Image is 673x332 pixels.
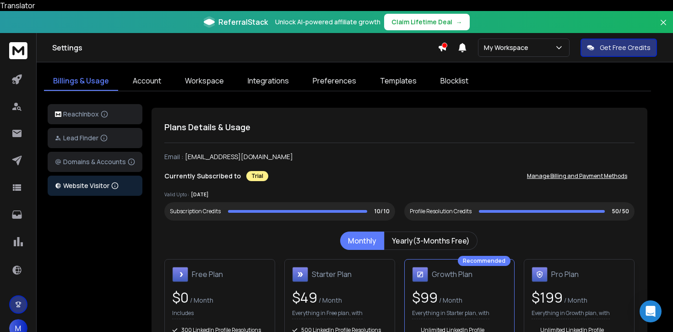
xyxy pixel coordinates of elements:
div: Open Intercom Messenger [640,300,662,322]
img: Growth Plan icon [412,267,428,282]
button: Lead Finder [48,128,142,148]
p: Email : [164,152,183,161]
h1: Settings [52,42,438,53]
p: My Workspace [484,43,532,52]
div: Subscription Credits [170,208,221,215]
h1: Growth Plan [432,269,472,280]
span: / Month [189,296,213,304]
button: Website Visitor [48,176,142,196]
span: ReferralStack [218,17,268,28]
span: $ 49 [292,288,317,307]
a: Workspace [176,72,233,91]
a: Billings & Usage [44,72,118,91]
span: $ 0 [172,288,189,307]
p: Unlock AI-powered affiliate growth [275,17,380,27]
p: Currently Subscribed to [164,172,241,181]
p: Everything in Growth plan, with [532,310,610,319]
a: Preferences [304,72,365,91]
p: Valid Upto : [164,191,189,198]
span: $ 199 [532,288,563,307]
a: Blocklist [431,72,478,91]
button: ReachInbox [48,104,142,124]
span: / Month [438,296,462,304]
p: Everything in Starter plan, with [412,310,489,319]
button: Yearly(3-Months Free) [384,232,478,250]
img: Free Plan icon [172,267,188,282]
span: $ 99 [412,288,438,307]
span: / Month [317,296,342,304]
p: 50/ 50 [612,208,629,215]
button: Close banner [657,17,669,39]
h1: Pro Plan [551,269,579,280]
img: logo [55,111,61,117]
div: Profile Resolution Credits [410,208,472,215]
div: Recommended [458,256,510,266]
span: / Month [563,296,587,304]
button: Monthly [340,232,384,250]
img: Starter Plan icon [292,267,308,282]
a: Templates [371,72,426,91]
button: Get Free Credits [581,39,657,57]
h1: Plans Details & Usage [164,121,635,133]
p: [EMAIL_ADDRESS][DOMAIN_NAME] [185,152,293,161]
h1: Starter Plan [312,269,352,280]
img: Pro Plan icon [532,267,548,282]
button: Claim Lifetime Deal→ [384,14,470,30]
p: Everything in Free plan, with [292,310,363,319]
p: [DATE] [191,191,209,199]
button: Manage Billing and Payment Methods [520,167,635,185]
span: → [456,17,462,27]
button: Domains & Accounts [48,152,142,172]
div: Trial [246,171,268,181]
p: Manage Billing and Payment Methods [527,172,627,180]
p: Get Free Credits [600,43,651,52]
a: Account [124,72,170,91]
a: Integrations [239,72,298,91]
h1: Free Plan [192,269,223,280]
p: 10/ 10 [374,208,390,215]
p: Includes [172,310,194,319]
